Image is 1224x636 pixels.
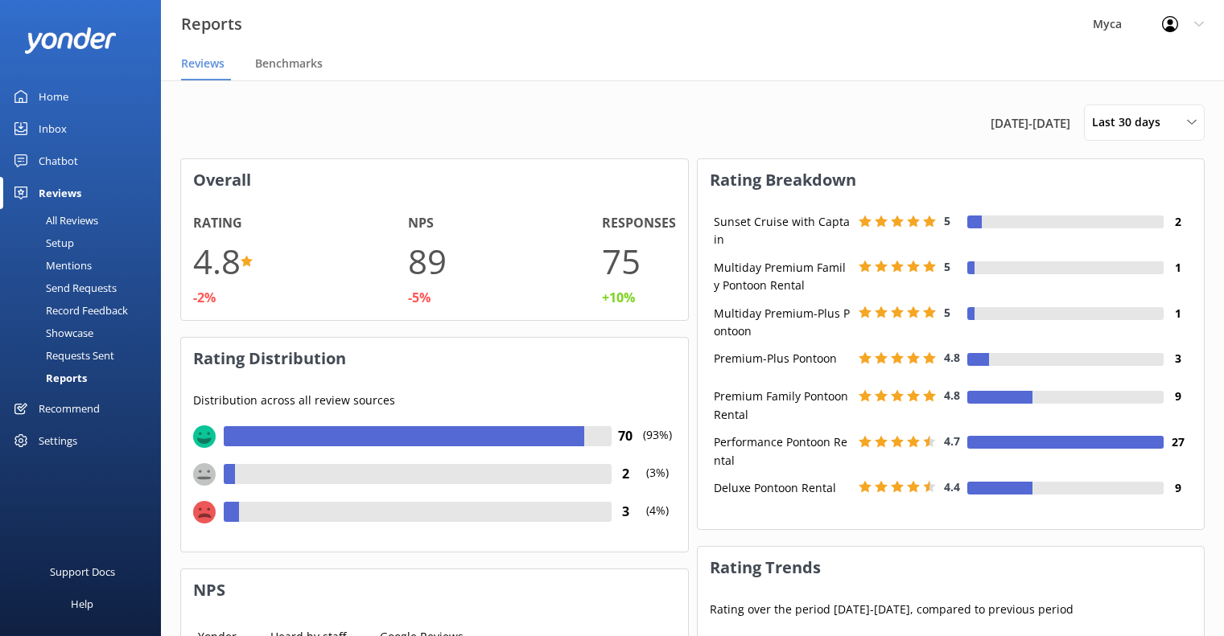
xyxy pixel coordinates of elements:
[193,213,242,234] h4: Rating
[10,254,161,277] a: Mentions
[193,392,676,409] p: Distribution across all review sources
[602,213,676,234] h4: Responses
[10,209,161,232] a: All Reviews
[640,426,676,464] p: (93%)
[255,55,323,72] span: Benchmarks
[39,425,77,457] div: Settings
[181,569,688,611] h3: NPS
[944,259,950,274] span: 5
[698,547,1205,589] h3: Rating Trends
[181,338,688,380] h3: Rating Distribution
[181,55,225,72] span: Reviews
[710,479,855,497] div: Deluxe Pontoon Rental
[10,277,161,299] a: Send Requests
[944,433,960,449] span: 4.7
[1164,259,1192,277] h4: 1
[50,556,115,588] div: Support Docs
[10,299,128,322] div: Record Feedback
[10,277,117,299] div: Send Requests
[1164,433,1192,451] h4: 27
[408,288,431,309] div: -5%
[944,305,950,320] span: 5
[10,209,98,232] div: All Reviews
[612,464,640,485] h4: 2
[24,27,117,54] img: yonder-white-logo.png
[10,299,161,322] a: Record Feedback
[181,11,242,37] h3: Reports
[991,113,1070,133] span: [DATE] - [DATE]
[612,502,640,523] h4: 3
[944,350,960,365] span: 4.8
[10,367,87,389] div: Reports
[39,392,100,425] div: Recommend
[408,234,447,288] h1: 89
[10,254,92,277] div: Mentions
[39,113,67,145] div: Inbox
[710,601,1193,618] p: Rating over the period [DATE] - [DATE] , compared to previous period
[10,344,114,367] div: Requests Sent
[71,588,93,620] div: Help
[39,80,68,113] div: Home
[710,213,855,249] div: Sunset Cruise with Captain
[10,344,161,367] a: Requests Sent
[710,433,855,470] div: Performance Pontoon Rental
[710,350,855,367] div: Premium-Plus Pontoon
[193,234,241,288] h1: 4.8
[710,305,855,341] div: Multiday Premium-Plus Pontoon
[193,288,216,309] div: -2%
[10,322,93,344] div: Showcase
[710,259,855,295] div: Multiday Premium Family Pontoon Rental
[1164,388,1192,405] h4: 9
[602,288,635,309] div: +10%
[39,145,78,177] div: Chatbot
[408,213,434,234] h4: NPS
[944,388,960,403] span: 4.8
[944,479,960,494] span: 4.4
[10,232,74,254] div: Setup
[640,502,676,540] p: (4%)
[1164,479,1192,497] h4: 9
[944,213,950,228] span: 5
[1164,350,1192,367] h4: 3
[1164,213,1192,231] h4: 2
[698,159,1205,201] h3: Rating Breakdown
[10,232,161,254] a: Setup
[10,367,161,389] a: Reports
[181,159,688,201] h3: Overall
[640,464,676,502] p: (3%)
[612,426,640,447] h4: 70
[1092,113,1170,131] span: Last 30 days
[710,388,855,424] div: Premium Family Pontoon Rental
[1164,305,1192,322] h4: 1
[10,322,161,344] a: Showcase
[39,177,81,209] div: Reviews
[602,234,641,288] h1: 75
